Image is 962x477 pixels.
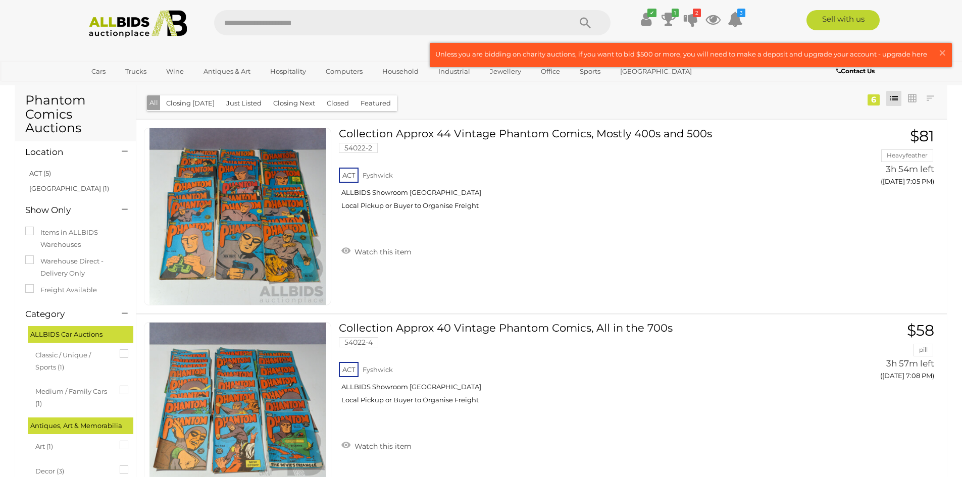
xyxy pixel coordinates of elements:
a: Computers [319,63,369,80]
a: ✔ [639,10,654,28]
a: Cars [85,63,112,80]
label: Freight Available [25,284,97,296]
a: $81 Heavyfeather 3h 54m left ([DATE] 7:05 PM) [820,128,937,191]
a: Industrial [432,63,477,80]
a: Office [534,63,567,80]
button: Closed [321,95,355,111]
i: ✔ [647,9,656,17]
a: 3 [728,10,743,28]
button: All [147,95,161,110]
a: Jewellery [483,63,528,80]
img: 54022-2a.jpg [149,128,326,305]
div: ALLBIDS Car Auctions [28,326,133,343]
span: Art (1) [35,438,111,452]
span: Watch this item [352,247,412,256]
label: Warehouse Direct - Delivery Only [25,255,126,279]
span: Watch this item [352,442,412,451]
a: [GEOGRAPHIC_DATA] (1) [29,184,109,192]
a: Hospitality [264,63,313,80]
a: Watch this item [339,438,414,453]
button: Featured [355,95,397,111]
img: Allbids.com.au [83,10,193,38]
a: Contact Us [836,66,877,77]
a: $58 pill 3h 57m left ([DATE] 7:08 PM) [820,322,937,385]
a: Watch this item [339,243,414,258]
a: Antiques & Art [197,63,257,80]
a: Collection Approx 44 Vintage Phantom Comics, Mostly 400s and 500s 54022-2 ACT Fyshwick ALLBIDS Sh... [346,128,804,218]
button: Search [560,10,611,35]
span: $58 [907,321,934,340]
h4: Show Only [25,205,107,215]
a: Sports [573,63,607,80]
button: Closing Next [267,95,321,111]
a: Household [376,63,425,80]
span: Decor (3) [35,463,111,477]
i: 3 [737,9,745,17]
b: Contact Us [836,67,875,75]
button: Just Listed [220,95,268,111]
span: Classic / Unique / Sports (1) [35,347,111,373]
span: Medium / Family Cars (1) [35,383,111,409]
button: Closing [DATE] [160,95,221,111]
div: Antiques, Art & Memorabilia [28,417,133,434]
span: $81 [910,127,934,145]
h4: Category [25,309,107,319]
a: ACT (5) [29,169,51,177]
a: Collection Approx 40 Vintage Phantom Comics, All in the 700s 54022-4 ACT Fyshwick ALLBIDS Showroo... [346,322,804,412]
a: Sell with us [806,10,880,30]
div: 6 [868,94,880,105]
a: Trucks [119,63,153,80]
a: [GEOGRAPHIC_DATA] [614,63,698,80]
h4: Location [25,147,107,157]
a: Wine [160,63,190,80]
a: 2 [683,10,698,28]
label: Items in ALLBIDS Warehouses [25,227,126,250]
i: 1 [672,9,679,17]
i: 2 [693,9,701,17]
a: 1 [661,10,676,28]
h1: Phantom Comics Auctions [25,93,126,135]
span: × [938,43,947,63]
